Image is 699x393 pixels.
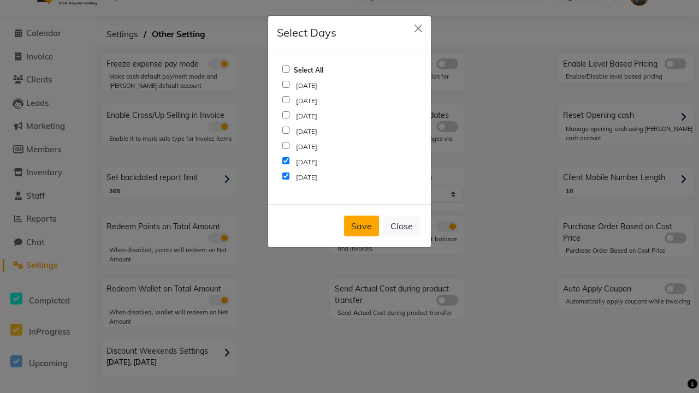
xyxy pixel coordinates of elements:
label: Select All [294,65,323,75]
button: Close [383,216,420,236]
h5: Select Days [277,25,336,41]
label: [DATE] [296,142,317,152]
label: [DATE] [296,127,317,136]
button: Save [344,216,379,236]
label: [DATE] [296,81,317,91]
label: [DATE] [296,157,317,167]
label: [DATE] [296,96,317,106]
label: [DATE] [296,172,317,182]
label: [DATE] [296,111,317,121]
